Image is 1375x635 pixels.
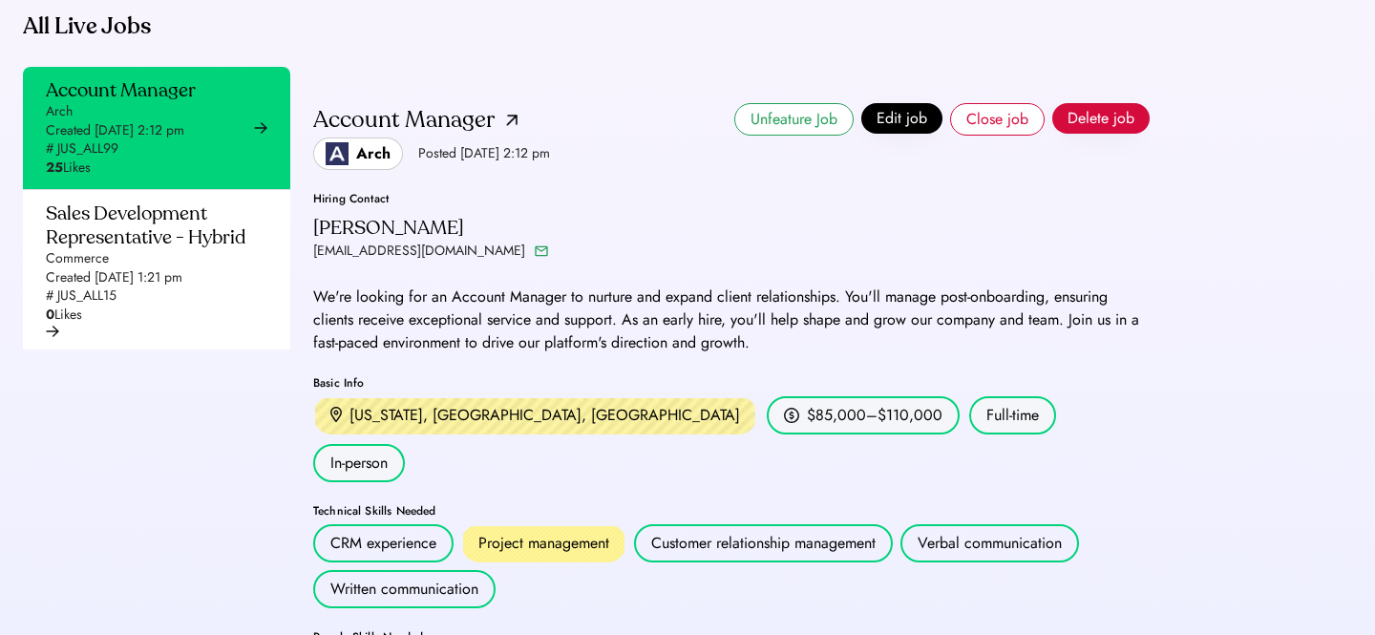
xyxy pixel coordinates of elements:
[23,11,1150,42] div: All Live Jobs
[651,532,876,555] div: Customer relationship management
[506,115,518,126] img: arrow-up-right.png
[313,216,464,240] div: [PERSON_NAME]
[46,325,59,338] img: arrow-right-black.svg
[46,306,82,325] div: Likes
[330,578,478,601] div: Written communication
[313,444,405,482] div: In-person
[46,249,109,268] div: Commerce
[46,158,63,177] strong: 25
[918,532,1062,555] div: Verbal communication
[46,121,184,140] div: Created [DATE] 2:12 pm
[46,78,196,102] div: Account Manager
[330,532,436,555] div: CRM experience
[478,532,609,555] div: Project management
[950,103,1045,136] button: Close job
[313,505,1150,517] div: Technical Skills Needed
[807,404,942,427] div: $85,000–$110,000
[969,396,1056,434] div: Full-time
[784,407,799,424] img: money.svg
[46,268,182,287] div: Created [DATE] 1:21 pm
[254,121,267,135] img: arrow-right-black.svg
[326,142,349,165] img: Logo_Blue_1.png
[330,407,342,423] img: location.svg
[861,103,942,134] button: Edit job
[356,142,391,165] div: Arch
[313,193,550,204] div: Hiring Contact
[313,377,1150,389] div: Basic Info
[734,103,854,136] button: Unfeature Job
[46,305,54,324] strong: 0
[313,240,525,263] div: [EMAIL_ADDRESS][DOMAIN_NAME]
[349,404,740,427] div: [US_STATE], [GEOGRAPHIC_DATA], [GEOGRAPHIC_DATA]
[46,159,91,178] div: Likes
[313,286,1150,354] div: We're looking for an Account Manager to nurture and expand client relationships. You'll manage po...
[46,201,256,249] div: Sales Development Representative - Hybrid
[313,105,495,136] div: Account Manager
[1052,103,1150,134] button: Delete job
[46,102,73,121] div: Arch
[46,286,116,306] div: # JUS_ALL15
[418,144,550,163] div: Posted [DATE] 2:12 pm
[46,139,118,159] div: # JUS_ALL99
